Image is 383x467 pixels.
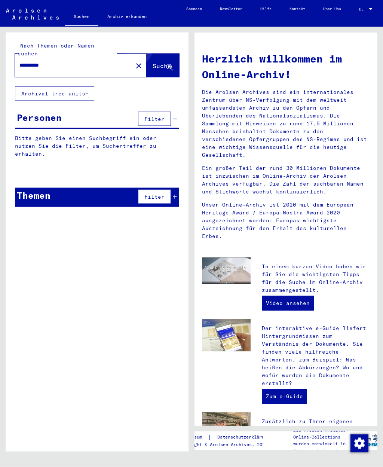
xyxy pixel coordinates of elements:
[202,412,251,445] img: inquiries.jpg
[17,111,62,124] div: Personen
[131,58,146,73] button: Clear
[65,7,98,27] a: Suchen
[153,62,171,70] span: Suche
[293,440,355,454] p: wurden entwickelt in Partnerschaft mit
[350,434,368,452] img: Zustimmung ändern
[202,51,370,82] h1: Herzlich willkommen im Online-Archiv!
[262,389,307,404] a: Zum e-Guide
[144,116,165,122] span: Filter
[211,433,279,441] a: Datenschutzerklärung
[178,433,279,441] div: |
[202,88,370,159] p: Die Arolsen Archives sind ein internationales Zentrum über NS-Verfolgung mit dem weltweit umfasse...
[17,189,50,202] div: Themen
[15,86,94,101] button: Archival tree units
[202,201,370,240] p: Unser Online-Archiv ist 2020 mit dem European Heritage Award / Europa Nostra Award 2020 ausgezeic...
[146,54,179,77] button: Suche
[138,190,171,204] button: Filter
[359,7,367,11] span: DE
[6,9,59,20] img: Arolsen_neg.svg
[202,164,370,196] p: Ein großer Teil der rund 30 Millionen Dokumente ist inzwischen im Online-Archiv der Arolsen Archi...
[144,193,165,200] span: Filter
[262,324,370,387] p: Der interaktive e-Guide liefert Hintergrundwissen zum Verständnis der Dokumente. Sie finden viele...
[262,263,370,294] p: In einem kurzen Video haben wir für Sie die wichtigsten Tipps für die Suche im Online-Archiv zusa...
[138,112,171,126] button: Filter
[202,257,251,284] img: video.jpg
[134,61,143,70] mat-icon: close
[98,7,156,25] a: Archiv erkunden
[202,319,251,352] img: eguide.jpg
[15,134,179,158] p: Bitte geben Sie einen Suchbegriff ein oder nutzen Sie die Filter, um Suchertreffer zu erhalten.
[178,441,279,448] p: Copyright © Arolsen Archives, 2021
[262,296,314,311] a: Video ansehen
[18,42,94,57] mat-label: Nach Themen oder Namen suchen
[293,427,355,440] p: Die Arolsen Archives Online-Collections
